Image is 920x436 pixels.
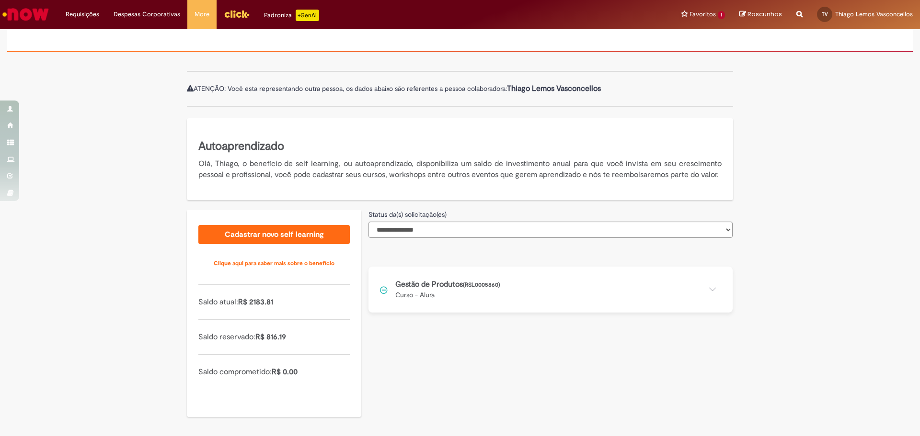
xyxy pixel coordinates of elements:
span: Favoritos [690,10,716,19]
h5: Autoaprendizado [198,138,722,155]
div: Padroniza [264,10,319,21]
p: Olá, Thiago, o benefício de self learning, ou autoaprendizado, disponibiliza um saldo de investim... [198,158,722,180]
img: click_logo_yellow_360x200.png [224,7,250,21]
span: Thiago Lemos Vasconcellos [835,10,913,18]
a: Rascunhos [739,10,782,19]
b: Thiago Lemos Vasconcellos [507,84,601,93]
span: More [195,10,209,19]
label: Status da(s) solicitação(es) [368,210,447,219]
span: 1 [718,11,725,19]
img: ServiceNow [1,5,50,24]
span: Requisições [66,10,99,19]
span: R$ 0.00 [272,367,298,377]
a: Clique aqui para saber mais sobre o benefício [198,254,350,273]
p: Saldo comprometido: [198,367,350,378]
div: ATENÇÃO: Você esta representando outra pessoa, os dados abaixo são referentes a pessoa colaboradora: [187,71,733,107]
span: R$ 2183.81 [238,297,273,307]
p: Saldo atual: [198,297,350,308]
span: R$ 816.19 [255,332,286,342]
span: TV [822,11,828,17]
span: Despesas Corporativas [114,10,180,19]
a: Cadastrar novo self learning [198,225,350,244]
span: Rascunhos [747,10,782,19]
p: Saldo reservado: [198,332,350,343]
p: +GenAi [296,10,319,21]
